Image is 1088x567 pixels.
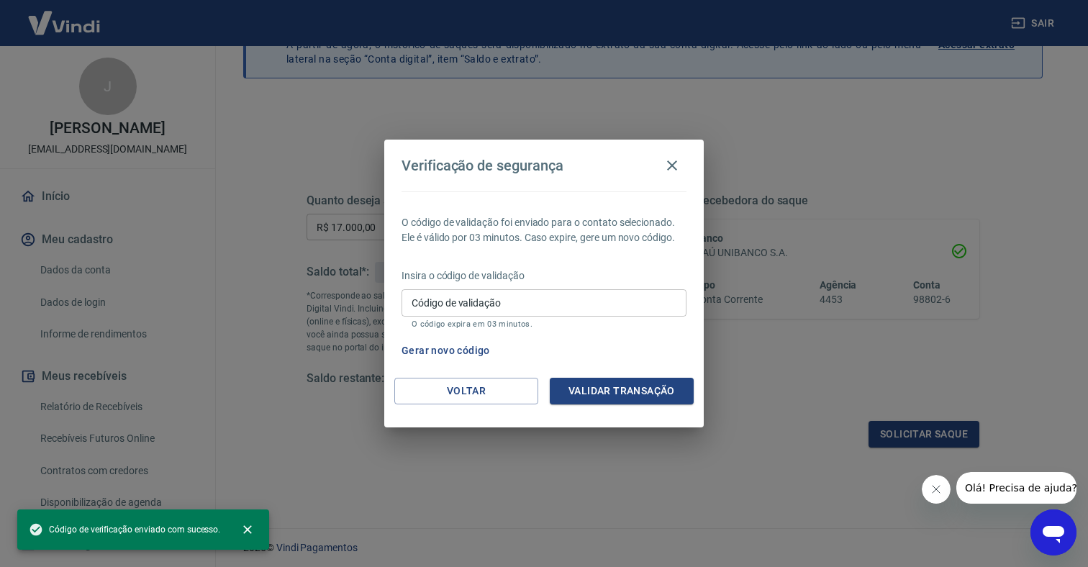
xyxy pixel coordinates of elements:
[9,10,121,22] span: Olá! Precisa de ajuda?
[412,319,676,329] p: O código expira em 03 minutos.
[402,215,686,245] p: O código de validação foi enviado para o contato selecionado. Ele é válido por 03 minutos. Caso e...
[396,337,496,364] button: Gerar novo código
[1030,509,1076,555] iframe: Botão para abrir a janela de mensagens
[402,157,563,174] h4: Verificação de segurança
[394,378,538,404] button: Voltar
[922,475,951,504] iframe: Fechar mensagem
[956,472,1076,504] iframe: Mensagem da empresa
[232,514,263,545] button: close
[550,378,694,404] button: Validar transação
[29,522,220,537] span: Código de verificação enviado com sucesso.
[402,268,686,283] p: Insira o código de validação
